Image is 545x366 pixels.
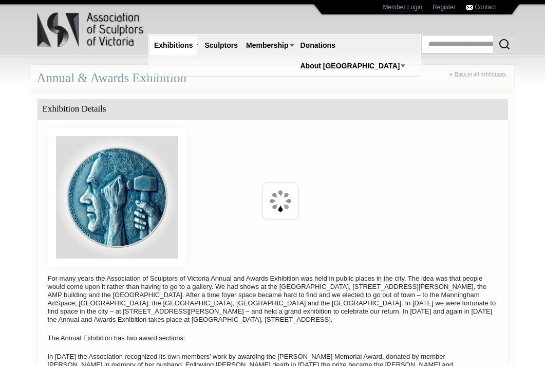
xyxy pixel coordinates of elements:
[466,5,473,10] img: Contact ASV
[449,70,509,88] div: «
[43,272,503,326] p: For many years the Association of Sculptors of Victoria Annual and Awards Exhibition was held in ...
[200,36,242,55] a: Sculptors
[433,4,456,11] a: Register
[296,36,340,55] a: Donations
[296,57,404,76] a: About [GEOGRAPHIC_DATA]
[43,332,503,345] p: The Annual Exhibition has two award sections:
[31,65,514,92] div: Annual & Awards Exhibition
[150,36,197,55] a: Exhibitions
[36,10,146,49] img: logo.png
[475,4,496,11] a: Contact
[498,38,511,50] img: Search
[242,36,292,55] a: Membership
[37,99,508,120] div: Exhibition Details
[48,128,186,267] img: AE-logo.jpg
[455,70,505,77] a: Back to all exhibitions
[383,4,422,11] a: Member Login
